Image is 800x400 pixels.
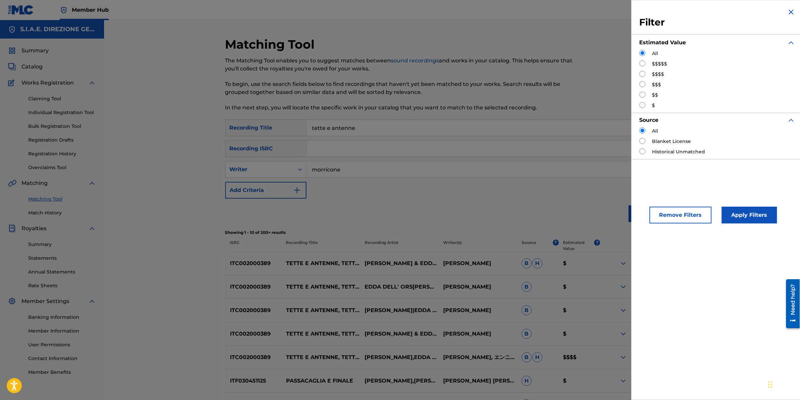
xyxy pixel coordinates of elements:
span: Works Registration [21,79,74,87]
h5: S.I.A.E. DIREZIONE GENERALE [20,26,96,33]
div: Trascina [768,374,772,395]
p: To begin, use the search fields below to find recordings that haven't yet been matched to your wo... [225,80,575,96]
img: expand [88,297,96,305]
h2: Matching Tool [225,37,318,52]
p: $ [559,283,600,291]
p: [PERSON_NAME] & EDDA DELL ORSO [360,259,439,267]
p: TETTE E ANTENNE, TETTI E GONNE (FROM LA SMAGLIATURA) [282,330,360,338]
span: Catalog [21,63,43,71]
p: [PERSON_NAME] [439,283,517,291]
p: [PERSON_NAME], エンニオモリコーネ, [PERSON_NAME] [439,353,517,361]
a: Registration Drafts [28,137,96,144]
img: expand [619,259,627,267]
p: Recording Title [281,240,360,252]
img: expand [88,224,96,233]
button: Apply Filters [722,207,777,223]
a: sound recordings [391,57,439,64]
a: Contact Information [28,355,96,362]
a: CatalogCatalog [8,63,43,71]
p: [PERSON_NAME] [439,259,517,267]
span: Member Hub [72,6,109,14]
a: Claiming Tool [28,95,96,102]
a: Match History [28,209,96,216]
form: Search Form [225,119,679,226]
p: $$$$ [559,353,600,361]
img: Royalties [8,224,16,233]
span: ? [594,240,600,246]
label: All [652,50,658,57]
label: Historical Unmatched [652,148,705,155]
img: close [787,8,795,16]
a: Rate Sheets [28,282,96,289]
img: Member Settings [8,297,16,305]
a: Summary [28,241,96,248]
button: Search [629,205,679,222]
p: ITC002000389 [226,306,282,314]
a: Overclaims Tool [28,164,96,171]
span: Matching [21,179,48,187]
p: [PERSON_NAME] [439,330,517,338]
p: [PERSON_NAME] [439,306,517,314]
img: expand [88,79,96,87]
img: expand [88,179,96,187]
div: Writer [230,165,290,173]
label: $$$ [652,81,661,88]
p: ISRC [225,240,282,252]
span: Summary [21,47,49,55]
a: Member Information [28,328,96,335]
p: $ [559,259,600,267]
img: Accounts [8,26,16,34]
p: ITC002000389 [226,259,282,267]
p: The Matching Tool enables you to suggest matches between and works in your catalog. This helps en... [225,57,575,73]
span: Royalties [21,224,46,233]
span: B [522,352,532,362]
a: Bulk Registration Tool [28,123,96,130]
button: Add Criteria [225,182,307,199]
label: $$$$$ [652,60,667,67]
p: TETTE E ANTENNE, TETTI E GONNE [282,306,360,314]
button: Remove Filters [650,207,712,223]
p: ITC002000389 [226,330,282,338]
strong: Source [640,117,659,123]
label: All [652,128,658,135]
p: TETTE E ANTENNE, TETTI E GONNE - FROM "LA SMAGLIATURA" [282,353,360,361]
strong: Estimated Value [640,39,686,46]
span: H [532,352,543,362]
p: [PERSON_NAME]|EDDA DELL' ORSO [360,306,439,314]
label: $$$$ [652,71,664,78]
p: Source [522,240,536,252]
p: 0 Selected [600,240,679,252]
iframe: Chat Widget [766,368,800,400]
img: expand [619,330,627,338]
p: Showing 1 - 10 of 200+ results [225,230,679,236]
span: B [522,305,532,315]
p: $ [559,306,600,314]
img: expand [619,283,627,291]
a: Statements [28,255,96,262]
a: Banking Information [28,314,96,321]
span: B [522,258,532,268]
img: Summary [8,47,16,55]
label: $$ [652,92,658,99]
img: expand [619,306,627,314]
p: EDDA DELL' ORS[PERSON_NAME] [360,283,439,291]
a: Annual Statements [28,268,96,276]
a: Member Benefits [28,369,96,376]
img: expand [619,377,627,385]
img: expand [619,353,627,361]
label: Blanket License [652,138,691,145]
label: $ [652,102,655,109]
iframe: Resource Center [781,277,800,331]
p: TETTE E ANTENNE, TETTI E GONNE [282,259,360,267]
span: ? [553,240,559,246]
p: PASSACAGLIA E FINALE [282,377,360,385]
a: Registration History [28,150,96,157]
p: Recording Artist [360,240,439,252]
a: SummarySummary [8,47,49,55]
p: [PERSON_NAME] & EDDA DELL ORSO [360,330,439,338]
span: H [522,376,532,386]
p: [PERSON_NAME],EDDA DELL'ORSO [360,353,439,361]
img: Works Registration [8,79,17,87]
